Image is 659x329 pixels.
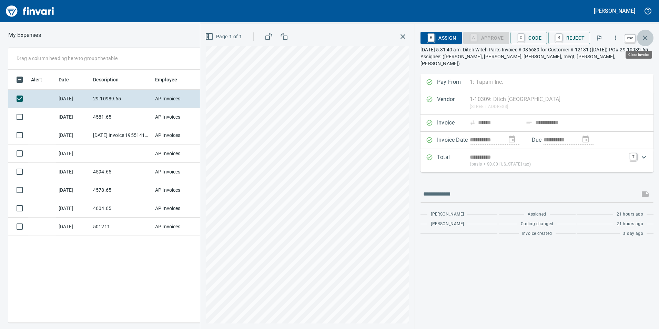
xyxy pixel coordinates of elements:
a: T [630,153,637,160]
span: Description [93,76,119,84]
span: 21 hours ago [617,211,643,218]
td: [DATE] [56,144,90,163]
nav: breadcrumb [8,31,41,39]
span: 21 hours ago [617,221,643,228]
span: Date [59,76,69,84]
span: Employee [155,76,177,84]
button: RAssign [420,32,462,44]
a: C [518,34,524,41]
td: AP Invoices [152,90,204,108]
td: [DATE] [56,218,90,236]
p: Total [437,153,470,168]
td: AP Invoices [152,126,204,144]
button: More [608,30,623,46]
p: (basis + $0.00 [US_STATE] tax) [470,161,626,168]
span: [PERSON_NAME] [431,211,464,218]
td: [DATE] [56,181,90,199]
td: AP Invoices [152,108,204,126]
td: 4578.65 [90,181,152,199]
button: Page 1 of 1 [204,30,245,43]
button: RReject [548,32,590,44]
td: AP Invoices [152,181,204,199]
button: Flag [591,30,607,46]
td: 4594.65 [90,163,152,181]
span: Employee [155,76,186,84]
div: Coding Required [463,34,509,40]
td: AP Invoices [152,144,204,163]
span: Code [516,32,541,44]
span: [PERSON_NAME] [431,221,464,228]
td: [DATE] [56,90,90,108]
span: Alert [31,76,42,84]
div: Expand [420,149,653,172]
a: R [428,34,434,41]
span: Date [59,76,78,84]
span: Alert [31,76,51,84]
p: My Expenses [8,31,41,39]
span: Assign [426,32,456,44]
a: R [556,34,562,41]
h5: [PERSON_NAME] [594,7,635,14]
td: 4581.65 [90,108,152,126]
p: [DATE] 5:31:40 am. Ditch Witch Parts Invoice # 986689 for Customer # 12131 ([DATE]) PO# 29.10989.... [420,46,653,67]
td: [DATE] [56,199,90,218]
td: AP Invoices [152,199,204,218]
td: 4604.65 [90,199,152,218]
button: CCode [510,32,547,44]
p: Drag a column heading here to group the table [17,55,118,62]
span: Coding changed [521,221,554,228]
span: a day ago [623,230,643,237]
td: [DATE] [56,163,90,181]
span: Reject [554,32,585,44]
td: 29.10989.65 [90,90,152,108]
td: AP Invoices [152,218,204,236]
span: Description [93,76,128,84]
span: Assigned [528,211,546,218]
span: Invoice created [522,230,552,237]
a: esc [625,34,635,42]
td: AP Invoices [152,163,204,181]
span: This records your message into the invoice and notifies anyone mentioned [637,186,653,202]
img: Finvari [4,3,56,19]
td: [DATE] Invoice 195514110 from Uline Inc (1-24846) [90,126,152,144]
td: [DATE] [56,126,90,144]
span: Page 1 of 1 [206,32,242,41]
td: [DATE] [56,108,90,126]
td: 501211 [90,218,152,236]
button: [PERSON_NAME] [592,6,637,16]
